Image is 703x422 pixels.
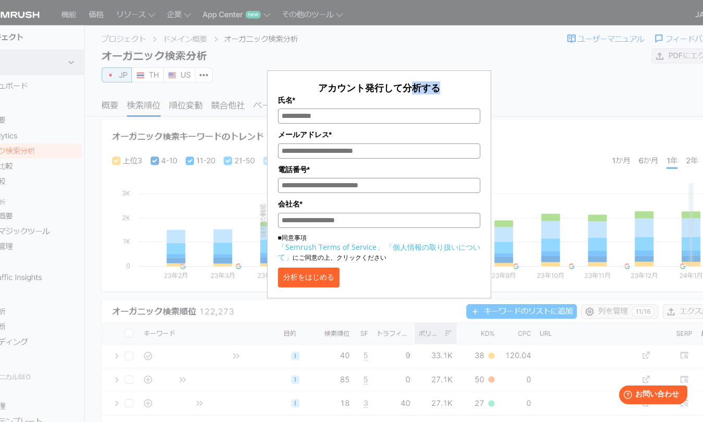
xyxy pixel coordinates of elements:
a: 「Semrush Terms of Service」 [278,242,384,252]
label: メールアドレス* [278,129,480,140]
button: 分析をはじめる [278,268,340,287]
p: ■同意事項 にご同意の上、クリックください [278,233,480,262]
label: 電話番号* [278,164,480,175]
a: 「個人情報の取り扱いについて」 [278,242,480,262]
span: アカウント発行して分析する [318,81,440,94]
iframe: Help widget launcher [610,381,692,411]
